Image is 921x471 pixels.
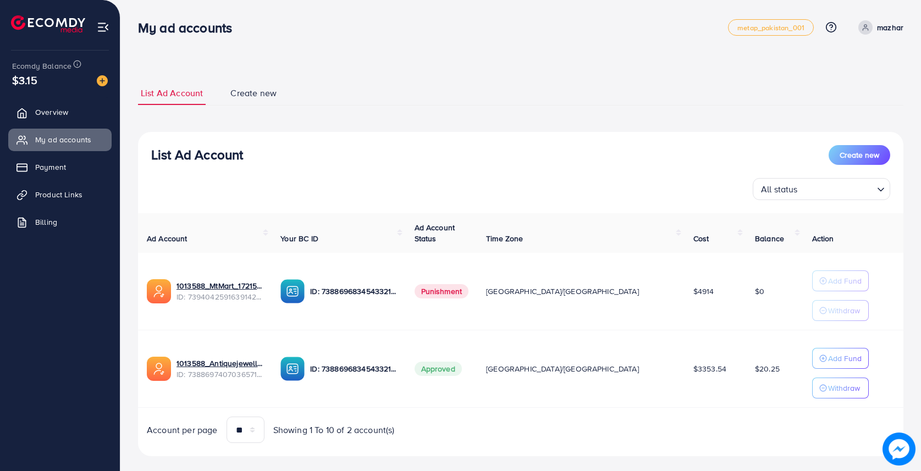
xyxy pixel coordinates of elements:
input: Search for option [801,179,873,197]
span: Time Zone [486,233,523,244]
img: ic-ads-acc.e4c84228.svg [147,279,171,303]
span: Approved [415,362,462,376]
button: Add Fund [812,348,869,369]
span: All status [759,181,800,197]
span: Balance [755,233,784,244]
a: Overview [8,101,112,123]
div: <span class='underline'>1013588_MtMart_1721559701675</span></br>7394042591639142417 [177,280,263,303]
span: $3353.54 [693,363,726,374]
p: ID: 7388696834543321089 [310,362,396,375]
span: ID: 7394042591639142417 [177,291,263,302]
a: 1013588_Antiquejeweller_1720315192131 [177,358,263,369]
button: Withdraw [812,300,869,321]
a: metap_pakistan_001 [728,19,814,36]
span: Billing [35,217,57,228]
span: Ad Account Status [415,222,455,244]
img: logo [11,15,85,32]
span: Payment [35,162,66,173]
p: mazhar [877,21,903,34]
button: Withdraw [812,378,869,398]
span: $3.15 [12,72,37,88]
a: My ad accounts [8,129,112,151]
span: Create new [230,87,277,99]
span: $0 [755,286,764,297]
span: metap_pakistan_001 [737,24,804,31]
h3: List Ad Account [151,147,243,163]
div: Search for option [753,178,890,200]
img: ic-ba-acc.ded83a64.svg [280,279,305,303]
a: mazhar [854,20,903,35]
span: My ad accounts [35,134,91,145]
a: Payment [8,156,112,178]
span: Action [812,233,834,244]
span: Ad Account [147,233,187,244]
span: Showing 1 To 10 of 2 account(s) [273,424,395,436]
span: $4914 [693,286,714,297]
span: Your BC ID [280,233,318,244]
img: image [97,75,108,86]
img: menu [97,21,109,34]
a: Product Links [8,184,112,206]
p: Withdraw [828,381,860,395]
span: Overview [35,107,68,118]
button: Create new [829,145,890,165]
p: ID: 7388696834543321089 [310,285,396,298]
span: Create new [840,149,879,160]
span: Punishment [415,284,469,298]
span: Product Links [35,189,82,200]
p: Add Fund [828,274,862,287]
span: Account per page [147,424,218,436]
a: Billing [8,211,112,233]
span: $20.25 [755,363,780,374]
span: ID: 7388697407036571665 [177,369,263,380]
button: Add Fund [812,270,869,291]
span: [GEOGRAPHIC_DATA]/[GEOGRAPHIC_DATA] [486,363,639,374]
span: List Ad Account [141,87,203,99]
p: Withdraw [828,304,860,317]
span: [GEOGRAPHIC_DATA]/[GEOGRAPHIC_DATA] [486,286,639,297]
div: <span class='underline'>1013588_Antiquejeweller_1720315192131</span></br>7388697407036571665 [177,358,263,380]
p: Add Fund [828,352,862,365]
span: Ecomdy Balance [12,60,71,71]
img: ic-ba-acc.ded83a64.svg [280,357,305,381]
img: ic-ads-acc.e4c84228.svg [147,357,171,381]
a: 1013588_MtMart_1721559701675 [177,280,263,291]
h3: My ad accounts [138,20,241,36]
span: Cost [693,233,709,244]
img: image [883,433,916,466]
